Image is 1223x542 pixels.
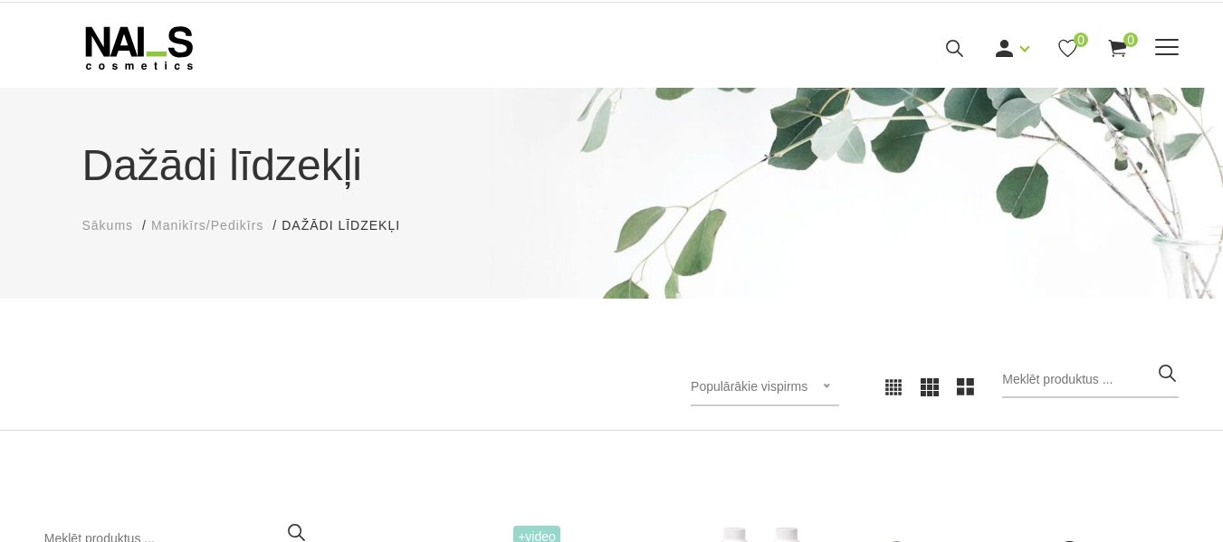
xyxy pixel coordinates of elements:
span: Populārākie vispirms [691,379,807,394]
li: Dažādi līdzekļi [282,216,418,235]
h1: Dažādi līdzekļi [82,133,1142,198]
span: Sākums [82,218,134,233]
a: Manikīrs/Pedikīrs [151,216,263,235]
span: 0 [1074,33,1088,47]
input: Meklēt produktus ... [1002,362,1179,398]
span: Manikīrs/Pedikīrs [151,218,263,233]
a: 0 [1106,37,1129,60]
a: 0 [1056,37,1079,60]
span: 0 [1123,33,1138,47]
a: Sākums [82,216,134,235]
